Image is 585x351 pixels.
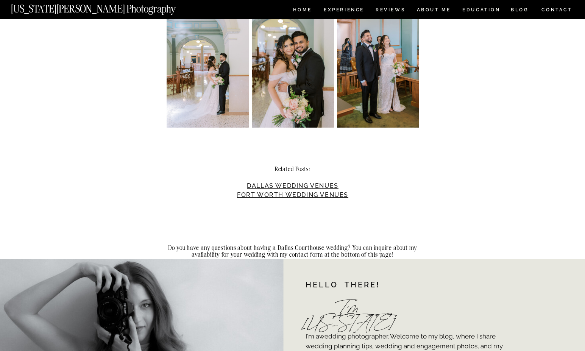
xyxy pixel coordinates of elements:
a: CONTACT [541,6,573,14]
a: wedding photographer [319,332,388,340]
a: BLOG [511,8,529,14]
img: dallas city hall wedding [167,4,249,127]
h2: Do you have any questions about having a Dallas Courthouse wedding? You can inquire about my avai... [167,244,419,258]
a: Fort Worth Wedding Venues [237,191,348,198]
a: HOME [292,8,313,14]
img: texas city hall wedding [252,4,334,127]
a: REVIEWS [376,8,404,14]
a: [US_STATE][PERSON_NAME] Photography [11,4,201,10]
a: Dallas Wedding Venues [247,182,339,189]
a: Experience [324,8,363,14]
h2: I'm [US_STATE] [302,304,396,318]
h2: Related Posts: [167,165,419,172]
a: EDUCATION [462,8,501,14]
h1: Hello there! [306,281,502,290]
img: city hall wedding [337,4,419,127]
a: ABOUT ME [417,8,451,14]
